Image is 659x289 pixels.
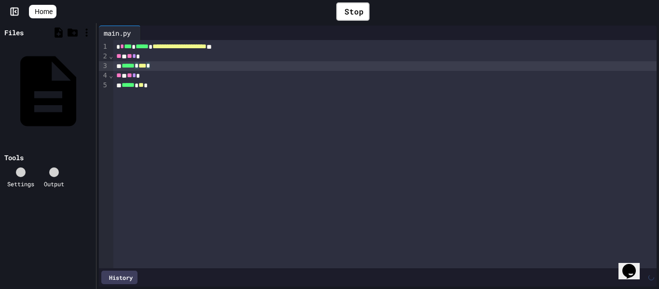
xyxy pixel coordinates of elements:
div: History [101,271,137,284]
iframe: chat widget [618,250,649,279]
div: main.py [99,28,136,38]
div: 1 [99,42,109,52]
a: Home [29,5,56,18]
span: Fold line [109,52,113,60]
div: Output [44,179,64,188]
div: 2 [99,52,109,61]
div: 5 [99,81,109,90]
span: Fold line [109,71,113,79]
div: 4 [99,71,109,81]
span: Home [35,7,53,16]
div: Settings [7,179,34,188]
div: Files [4,28,24,38]
div: Stop [336,2,370,21]
div: main.py [99,26,141,40]
div: Tools [4,152,24,163]
div: 3 [99,61,109,71]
